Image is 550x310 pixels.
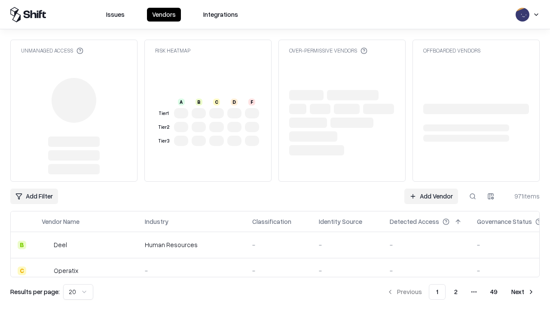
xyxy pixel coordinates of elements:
div: Industry [145,217,168,226]
div: Deel [54,240,67,249]
div: - [145,266,238,275]
div: Tier 3 [157,137,171,145]
div: Tier 1 [157,110,171,117]
div: - [390,240,463,249]
div: Human Resources [145,240,238,249]
div: Unmanaged Access [21,47,83,54]
img: Deel [42,241,50,249]
div: Governance Status [477,217,532,226]
button: 49 [483,284,504,300]
div: Operatix [54,266,78,275]
div: 971 items [505,192,540,201]
button: 1 [429,284,446,300]
div: Vendor Name [42,217,79,226]
img: Operatix [42,267,50,275]
div: Classification [252,217,291,226]
div: Tier 2 [157,124,171,131]
div: B [18,241,26,249]
div: - [252,266,305,275]
a: Add Vendor [404,189,458,204]
p: Results per page: [10,287,60,296]
div: Identity Source [319,217,362,226]
div: - [319,266,376,275]
div: D [231,99,238,105]
div: A [178,99,185,105]
button: 2 [447,284,464,300]
button: Issues [101,8,130,22]
div: C [213,99,220,105]
button: Add Filter [10,189,58,204]
div: - [252,240,305,249]
div: Detected Access [390,217,439,226]
button: Next [506,284,540,300]
div: Risk Heatmap [155,47,190,54]
div: - [319,240,376,249]
div: - [390,266,463,275]
div: Over-Permissive Vendors [289,47,367,54]
div: Offboarded Vendors [423,47,480,54]
button: Vendors [147,8,181,22]
div: C [18,267,26,275]
div: F [248,99,255,105]
div: B [196,99,202,105]
nav: pagination [382,284,540,300]
button: Integrations [198,8,243,22]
